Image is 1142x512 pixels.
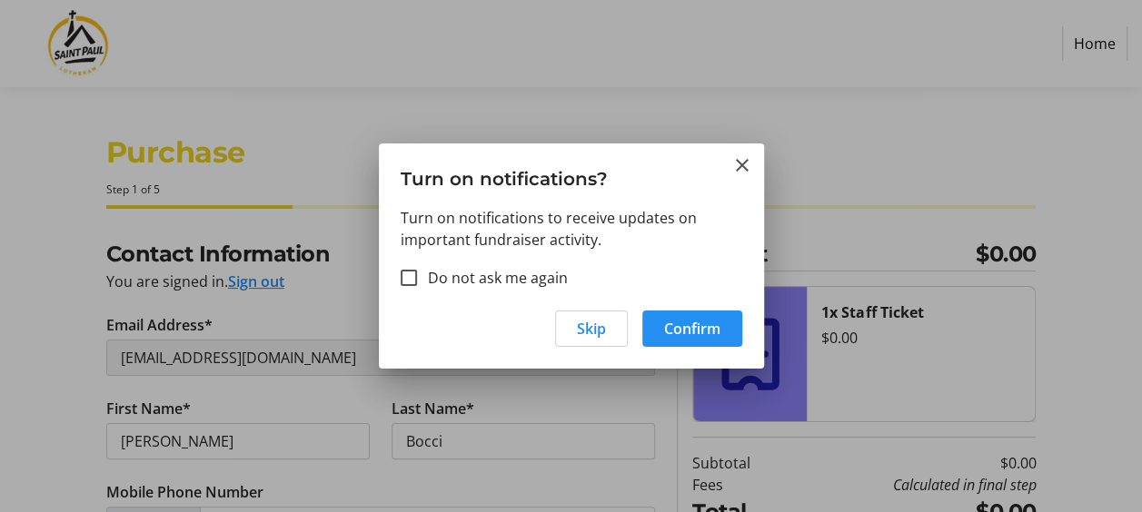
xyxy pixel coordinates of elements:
[577,318,606,340] span: Skip
[379,143,764,206] h3: Turn on notifications?
[664,318,720,340] span: Confirm
[555,310,628,347] button: Skip
[731,154,753,176] button: Close
[642,310,742,347] button: Confirm
[417,267,568,289] label: Do not ask me again
[401,207,742,251] p: Turn on notifications to receive updates on important fundraiser activity.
